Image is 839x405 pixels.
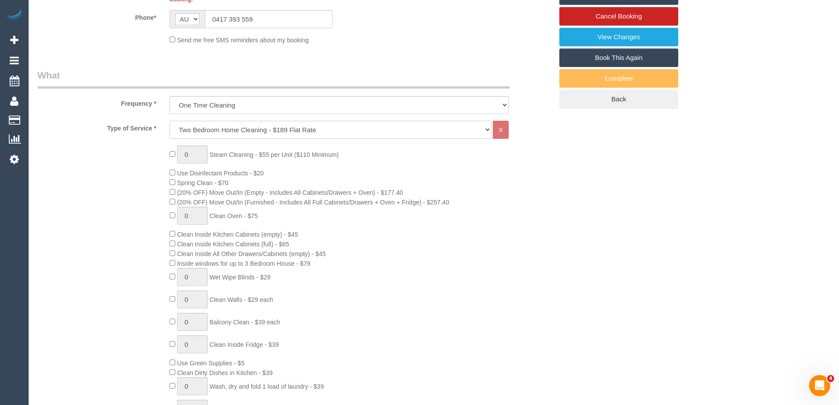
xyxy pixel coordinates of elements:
[210,341,279,348] span: Clean Inside Fridge - $39
[177,260,310,267] span: Inside windows for up to 3 Bedroom House - $79
[177,189,403,196] span: (20% OFF) Move Out/In (Empty - Includes All Cabinets/Drawers + Oven) - $177.40
[559,48,678,67] a: Book This Again
[177,241,289,248] span: Clean Inside Kitchen Cabinets (full) - $65
[177,231,298,238] span: Clean Inside Kitchen Cabinets (empty) - $45
[827,375,834,382] span: 4
[177,179,229,186] span: Spring Clean - $70
[559,90,678,108] a: Back
[210,296,273,303] span: Clean Walls - $29 each
[31,121,163,133] label: Type of Service *
[210,383,324,390] span: Wash, dry and fold 1 load of laundry - $39
[31,96,163,108] label: Frequency *
[37,69,510,89] legend: What
[177,360,244,367] span: Use Green Supplies - $5
[205,10,333,28] input: Phone*
[177,199,449,206] span: (20% OFF) Move Out/In (Furnished - Includes All Full Cabinets/Drawers + Oven + Fridge) - $257.40
[31,10,163,22] label: Phone*
[559,7,678,26] a: Cancel Booking
[177,170,264,177] span: Use Disinfectant Products - $20
[210,319,280,326] span: Balcony Clean - $39 each
[210,212,258,219] span: Clean Oven - $75
[559,28,678,46] a: View Changes
[210,151,339,158] span: Steam Cleaning - $55 per Unit ($110 Minimum)
[5,9,23,21] img: Automaid Logo
[177,369,273,376] span: Clean Dirty Dishes in Kitchen - $39
[177,250,326,257] span: Clean Inside All Other Drawers/Cabinets (empty) - $45
[809,375,830,396] iframe: Intercom live chat
[210,274,270,281] span: Wet Wipe Blinds - $29
[177,37,309,44] span: Send me free SMS reminders about my booking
